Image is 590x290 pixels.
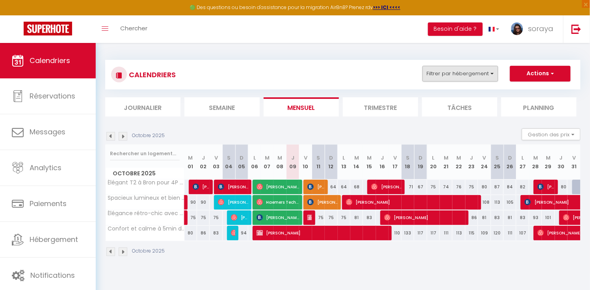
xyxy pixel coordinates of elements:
[304,154,307,162] abbr: V
[546,154,551,162] abbr: M
[257,179,300,194] span: [PERSON_NAME]
[248,145,261,180] th: 06
[287,145,299,180] th: 09
[478,226,491,240] div: 109
[264,97,339,117] li: Mensuel
[227,154,231,162] abbr: S
[367,154,372,162] abbr: M
[350,180,363,194] div: 68
[504,195,516,210] div: 105
[338,180,350,194] div: 64
[529,145,542,180] th: 28
[373,4,400,11] a: >>> ICI <<<<
[555,180,568,194] div: 80
[210,210,222,225] div: 75
[440,145,452,180] th: 21
[132,247,165,255] p: Octobre 2025
[107,180,186,186] span: Élégant T2 à Bron pour 4P - parking
[235,145,248,180] th: 05
[120,24,147,32] span: Chercher
[504,226,516,240] div: 111
[371,179,402,194] span: [PERSON_NAME]
[422,97,497,117] li: Tâches
[491,226,504,240] div: 120
[110,147,180,161] input: Rechercher un logement...
[572,154,576,162] abbr: V
[483,154,486,162] abbr: V
[114,15,153,43] a: Chercher
[329,154,333,162] abbr: D
[184,210,188,225] a: [PERSON_NAME]
[261,145,274,180] th: 07
[218,179,248,194] span: [PERSON_NAME]
[491,210,504,225] div: 83
[522,154,524,162] abbr: L
[414,180,427,194] div: 67
[465,180,478,194] div: 75
[495,154,499,162] abbr: S
[522,128,581,140] button: Gestion des prix
[560,154,563,162] abbr: J
[568,145,581,180] th: 31
[218,195,248,210] span: [PERSON_NAME]
[452,145,465,180] th: 22
[197,226,210,240] div: 86
[465,210,478,225] div: 86
[376,145,389,180] th: 16
[338,210,350,225] div: 75
[402,180,414,194] div: 71
[452,226,465,240] div: 113
[105,97,181,117] li: Journalier
[427,180,440,194] div: 75
[307,195,338,210] span: [PERSON_NAME]
[384,210,467,225] span: [PERSON_NAME]
[414,226,427,240] div: 117
[389,145,401,180] th: 17
[184,97,260,117] li: Semaine
[30,234,78,244] span: Hébergement
[346,195,480,210] span: [PERSON_NAME]
[253,154,256,162] abbr: L
[257,225,391,240] span: [PERSON_NAME]
[402,226,414,240] div: 133
[516,226,529,240] div: 107
[184,145,197,180] th: 01
[501,97,577,117] li: Planning
[414,145,427,180] th: 19
[393,154,397,162] abbr: V
[231,210,248,225] span: [PERSON_NAME]
[402,145,414,180] th: 18
[491,180,504,194] div: 87
[132,132,165,139] p: Octobre 2025
[214,154,218,162] abbr: V
[24,22,72,35] img: Super Booking
[571,24,581,34] img: logout
[422,66,498,82] button: Filtrer par hébergement
[427,226,440,240] div: 117
[516,145,529,180] th: 27
[440,180,452,194] div: 74
[184,195,197,210] div: 90
[419,154,422,162] abbr: D
[197,145,210,180] th: 02
[127,66,176,84] h3: CALENDRIERS
[291,154,294,162] abbr: J
[240,154,244,162] abbr: D
[491,145,504,180] th: 25
[210,145,222,180] th: 03
[516,210,529,225] div: 83
[444,154,449,162] abbr: M
[210,226,222,240] div: 83
[350,210,363,225] div: 81
[343,97,418,117] li: Trimestre
[257,210,300,225] span: [PERSON_NAME]
[465,145,478,180] th: 23
[312,210,325,225] div: 75
[504,210,516,225] div: 81
[107,226,186,232] span: Confort et calme à 5min de [GEOGRAPHIC_DATA] - [GEOGRAPHIC_DATA]
[307,179,325,194] span: [PERSON_NAME]
[193,179,210,194] span: [PERSON_NAME]
[533,154,538,162] abbr: M
[30,127,65,137] span: Messages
